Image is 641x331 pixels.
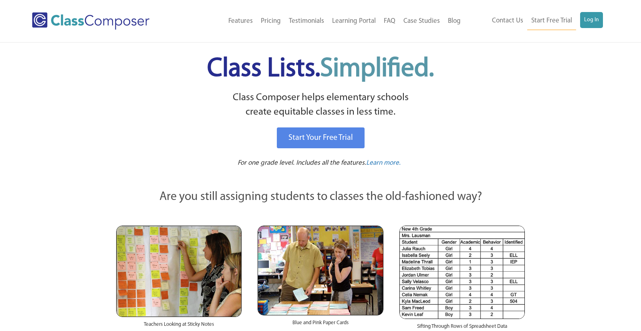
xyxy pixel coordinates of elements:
[444,12,465,30] a: Blog
[116,226,242,317] img: Teachers Looking at Sticky Notes
[258,226,383,315] img: Blue and Pink Paper Cards
[257,12,285,30] a: Pricing
[328,12,380,30] a: Learning Portal
[366,159,401,166] span: Learn more.
[285,12,328,30] a: Testimonials
[399,12,444,30] a: Case Studies
[288,134,353,142] span: Start Your Free Trial
[488,12,527,30] a: Contact Us
[380,12,399,30] a: FAQ
[115,91,526,120] p: Class Composer helps elementary schools create equitable classes in less time.
[465,12,603,30] nav: Header Menu
[277,127,365,148] a: Start Your Free Trial
[527,12,576,30] a: Start Free Trial
[320,56,434,82] span: Simplified.
[366,158,401,168] a: Learn more.
[182,12,465,30] nav: Header Menu
[32,12,149,30] img: Class Composer
[399,226,525,319] img: Spreadsheets
[238,159,366,166] span: For one grade level. Includes all the features.
[580,12,603,28] a: Log In
[207,56,434,82] span: Class Lists.
[116,188,525,206] p: Are you still assigning students to classes the old-fashioned way?
[224,12,257,30] a: Features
